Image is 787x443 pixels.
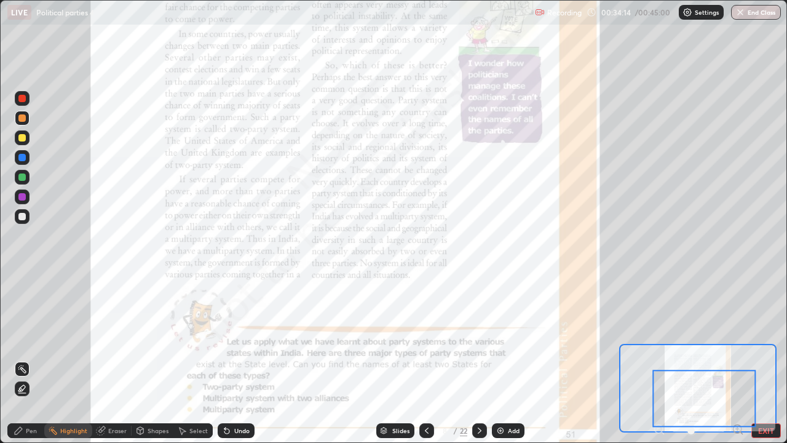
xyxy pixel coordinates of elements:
[454,427,457,434] div: /
[731,5,781,20] button: End Class
[11,7,28,17] p: LIVE
[547,8,582,17] p: Recording
[496,426,505,436] img: add-slide-button
[234,428,250,434] div: Undo
[189,428,208,434] div: Select
[36,7,94,17] p: Political parties 4
[735,7,745,17] img: end-class-cross
[148,428,168,434] div: Shapes
[535,7,545,17] img: recording.375f2c34.svg
[695,9,719,15] p: Settings
[439,427,451,434] div: 8
[751,423,781,438] button: EXIT
[26,428,37,434] div: Pen
[60,428,87,434] div: Highlight
[392,428,409,434] div: Slides
[460,425,467,436] div: 22
[108,428,127,434] div: Eraser
[508,428,520,434] div: Add
[682,7,692,17] img: class-settings-icons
